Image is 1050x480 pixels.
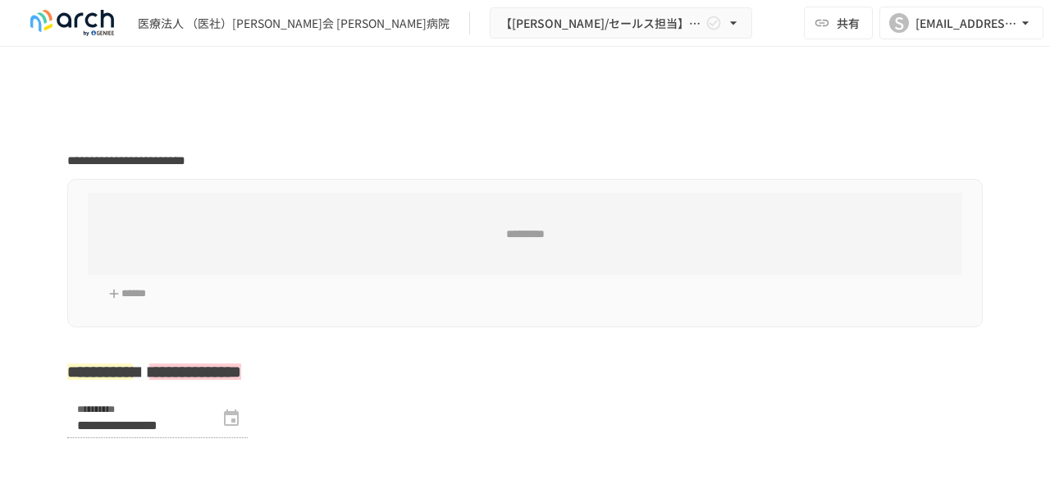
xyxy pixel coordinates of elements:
button: 【[PERSON_NAME]/セールス担当】医療法人社団淀さんせん会 [PERSON_NAME]病院様_初期設定サポート [490,7,752,39]
img: logo-default@2x-9cf2c760.svg [20,10,125,36]
button: S[EMAIL_ADDRESS][DOMAIN_NAME] [879,7,1043,39]
span: 【[PERSON_NAME]/セールス担当】医療法人社団淀さんせん会 [PERSON_NAME]病院様_初期設定サポート [500,13,702,34]
span: 共有 [837,14,860,32]
div: [EMAIL_ADDRESS][DOMAIN_NAME] [915,13,1017,34]
button: 共有 [804,7,873,39]
div: S [889,13,909,33]
div: 医療法人 （医社）[PERSON_NAME]会 [PERSON_NAME]病院 [138,15,450,32]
